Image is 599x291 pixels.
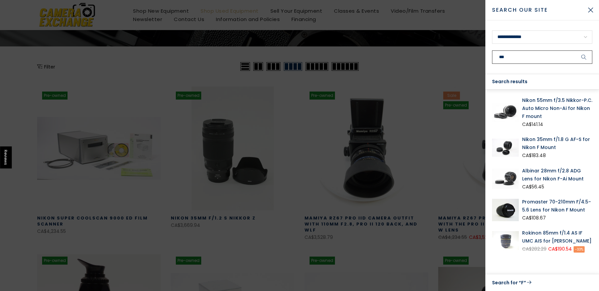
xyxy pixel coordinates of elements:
a: Nikon 35mm f/1.8 G AF-S for Nikon F Mount [522,135,592,151]
div: CA$108.67 [522,214,546,222]
img: Nikon 35mm f/1.8 G AF-S for Nikon F Mount Lenses Small Format - Nikon F Mount Lenses Manual Focus... [492,135,519,160]
span: -33% [574,246,585,253]
img: Rokinon 85mm f/1.4 AS IF UMC AIS for Nikon F Lenses - Small Format - Nikon F Mount Lenses Manual ... [492,229,519,253]
span: Search Our Site [492,6,582,14]
a: Albinar 28mm f/2.8 ADG Lens for Nikon F-Ai Mount [522,167,592,183]
img: Promaster Spectrum-7 70-210mm F/4.5-5.6 Lens for use with Nikon with OEM Box & Lens Caps Lenses -... [492,198,519,222]
div: Search results [485,74,599,90]
div: CA$183.48 [522,151,546,160]
a: Search for “F” [492,278,592,287]
img: Nikon 55mm f/3.5 Nikkor-P.C. Auto Micro Non-Ai for Nikon F mount Lenses Small Format - Nikon F Mo... [492,96,519,129]
button: Close Search [582,2,599,18]
div: CA$141.14 [522,120,543,129]
a: Rokinon 85mm f/1.4 AS IF UMC AIS for [PERSON_NAME] [522,229,592,245]
a: Nikon 55mm f/3.5 Nikkor-P.C. Auto Micro Non-Ai for Nikon F mount [522,96,592,120]
a: Promaster 70-210mm F/4.5-5.6 Lens for Nikon F Mount [522,198,592,214]
img: Albinar 28mm f/2.8 ADG Lens for Nikon F-Ai Mount Lenses Small Format - Nikon F Mount Lenses Manua... [492,167,519,191]
ins: CA$190.54 [548,245,572,253]
div: CA$56.45 [522,183,544,191]
del: CA$282.29 [522,246,547,252]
